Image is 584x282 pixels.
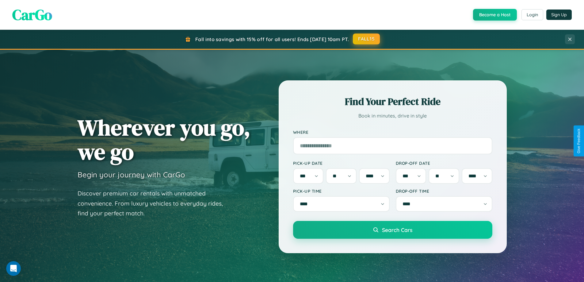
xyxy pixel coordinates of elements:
iframe: Intercom live chat [6,261,21,276]
label: Pick-up Date [293,160,390,166]
span: Search Cars [382,226,412,233]
span: CarGo [12,5,52,25]
p: Discover premium car rentals with unmatched convenience. From luxury vehicles to everyday rides, ... [78,188,231,218]
h3: Begin your journey with CarGo [78,170,185,179]
h2: Find Your Perfect Ride [293,95,492,108]
label: Drop-off Time [396,188,492,194]
button: Search Cars [293,221,492,239]
button: Sign Up [546,10,572,20]
label: Where [293,129,492,135]
p: Book in minutes, drive in style [293,111,492,120]
button: FALL15 [353,33,380,44]
button: Become a Host [473,9,517,21]
label: Drop-off Date [396,160,492,166]
span: Fall into savings with 15% off for all users! Ends [DATE] 10am PT. [195,36,349,42]
div: Give Feedback [577,129,581,153]
h1: Wherever you go, we go [78,115,250,164]
label: Pick-up Time [293,188,390,194]
button: Login [521,9,543,20]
